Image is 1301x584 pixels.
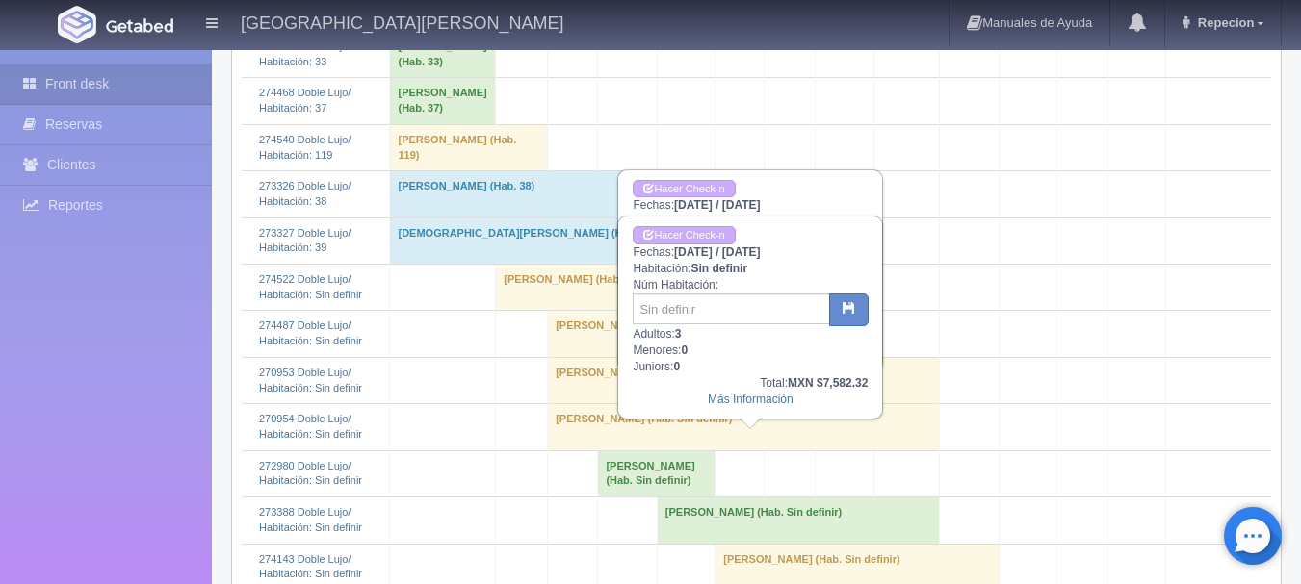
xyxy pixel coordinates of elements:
[633,293,830,324] input: Sin definir
[106,18,173,33] img: Getabed
[619,171,881,370] div: Fechas: Habitación: Núm Habitación: Adultos: Menores: Juniors:
[259,553,362,580] a: 274143 Doble Lujo/Habitación: Sin definir
[259,227,351,254] a: 273327 Doble Lujo/Habitación: 39
[259,460,362,487] a: 272980 Doble Lujo/Habitación: Sin definir
[1193,15,1255,30] span: Repecion
[690,262,747,275] b: Sin definir
[674,245,761,259] b: [DATE] / [DATE]
[241,10,563,34] h4: [GEOGRAPHIC_DATA][PERSON_NAME]
[673,360,680,373] b: 0
[548,311,765,357] td: [PERSON_NAME] (Hab. Sin definir)
[259,367,362,394] a: 270953 Doble Lujo/Habitación: Sin definir
[390,124,548,170] td: [PERSON_NAME] (Hab. 119)
[390,217,716,264] td: [DEMOGRAPHIC_DATA][PERSON_NAME] (Hab. 39)
[390,78,496,124] td: [PERSON_NAME] (Hab. 37)
[259,180,351,207] a: 273326 Doble Lujo/Habitación: 38
[788,376,868,390] b: MXN $7,582.32
[58,6,96,43] img: Getabed
[259,134,351,161] a: 274540 Doble Lujo/Habitación: 119
[675,327,682,341] b: 3
[390,32,496,78] td: [PERSON_NAME] (Hab. 33)
[708,393,794,406] a: Más Información
[259,40,351,67] a: 274303 Doble Lujo/Habitación: 33
[259,273,362,300] a: 274522 Doble Lujo/Habitación: Sin definir
[259,506,362,533] a: 273388 Doble Lujo/Habitación: Sin definir
[681,343,688,357] b: 0
[657,497,939,544] td: [PERSON_NAME] (Hab. Sin definir)
[633,226,735,244] a: Hacer Check-in
[619,217,881,417] div: Fechas: Habitación: Núm Habitación: Adultos: Menores: Juniors:
[390,171,716,217] td: [PERSON_NAME] (Hab. 38)
[259,319,362,346] a: 274487 Doble Lujo/Habitación: Sin definir
[598,450,716,496] td: [PERSON_NAME] (Hab. Sin definir)
[259,413,362,440] a: 270954 Doble Lujo/Habitación: Sin definir
[674,198,761,212] b: [DATE] / [DATE]
[548,357,940,403] td: [PERSON_NAME] (Hab. Sin definir)
[633,375,868,392] div: Total:
[548,404,940,450] td: [PERSON_NAME] (Hab. Sin definir)
[633,180,735,198] a: Hacer Check-in
[496,265,765,311] td: [PERSON_NAME] (Hab. Sin definir)
[259,87,351,114] a: 274468 Doble Lujo/Habitación: 37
